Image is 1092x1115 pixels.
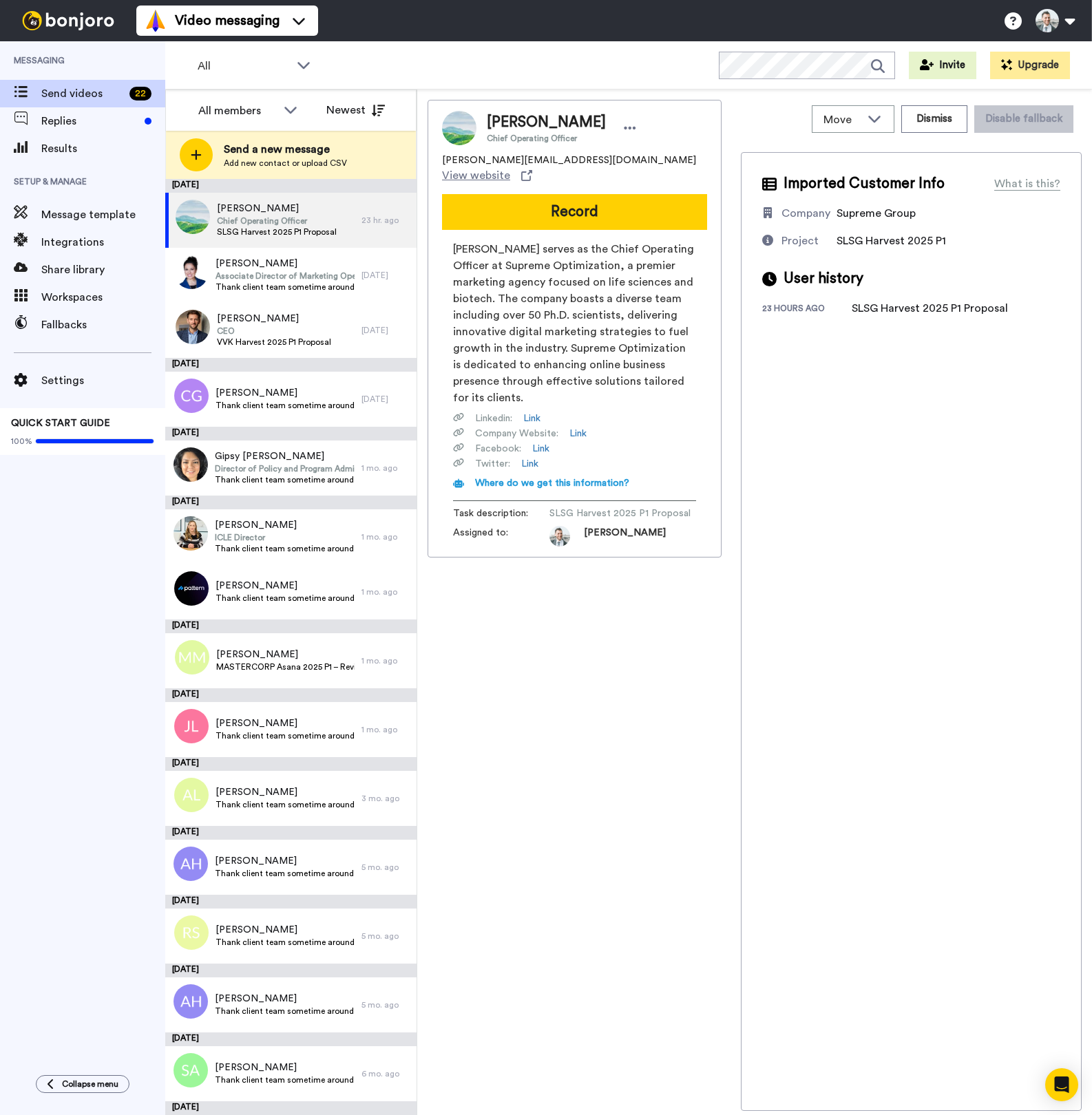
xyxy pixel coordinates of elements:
[532,442,549,456] a: Link
[487,133,606,144] span: Chief Operating Officer
[165,179,417,193] div: [DATE]
[216,648,355,661] span: [PERSON_NAME]
[453,241,696,406] span: [PERSON_NAME] serves as the Chief Operating Officer at Supreme Optimization, a premier marketing ...
[41,85,124,102] span: Send videos
[994,176,1060,192] div: What is this?
[224,158,347,169] span: Add new contact or upload CSV
[165,619,417,633] div: [DATE]
[215,992,355,1006] span: [PERSON_NAME]
[361,325,410,336] div: [DATE]
[974,105,1073,133] button: Disable fallback
[990,52,1070,79] button: Upgrade
[361,793,410,804] div: 3 mo. ago
[174,984,208,1019] img: ah.png
[361,531,410,542] div: 1 mo. ago
[216,593,355,604] span: Thank client team sometime around [DATE] for PATTERN Asana 2025 P1
[215,449,355,463] span: Gipsy [PERSON_NAME]
[174,255,209,289] img: 106e514d-59ee-4514-955c-011f890f0508.jpg
[837,235,946,246] span: SLSG Harvest 2025 P1
[475,412,512,425] span: Linkedin :
[901,105,967,133] button: Dismiss
[361,586,410,597] div: 1 mo. ago
[198,58,290,74] span: All
[215,1061,355,1074] span: [PERSON_NAME]
[442,194,707,230] button: Record
[11,436,32,447] span: 100%
[215,474,355,485] span: Thank client team sometime around [DATE] for PBNI - Asana Services [MEDICAL_DATA] 01 - 2025
[216,799,355,810] span: Thank client team sometime around [DATE] for UOK Asana 2025 P2
[442,167,532,184] a: View website
[781,233,819,249] div: Project
[215,463,355,474] span: Director of Policy and Program Administration
[837,208,916,219] span: Supreme Group
[175,11,280,30] span: Video messaging
[475,427,558,440] span: Company Website :
[216,579,355,593] span: [PERSON_NAME]
[453,526,549,546] span: Assigned to:
[174,379,209,413] img: cg.png
[41,372,165,389] span: Settings
[165,895,417,909] div: [DATE]
[165,964,417,977] div: [DATE]
[174,778,209,812] img: al.png
[217,215,337,226] span: Chief Operating Officer
[11,418,110,428] span: QUICK START GUIDE
[174,709,209,743] img: jl.png
[174,571,209,606] img: 66e7ddb1-7424-41c3-83af-2f30a1c963a6.jpg
[361,862,410,873] div: 5 mo. ago
[442,153,696,167] span: [PERSON_NAME][EMAIL_ADDRESS][DOMAIN_NAME]
[442,111,476,145] img: Image of Alisha David
[361,270,410,281] div: [DATE]
[17,11,120,30] img: bj-logo-header-white.svg
[129,87,151,100] div: 22
[216,270,355,282] span: Associate Director of Marketing Operations
[215,543,355,554] span: Thank client team sometime around [DATE] for [PERSON_NAME] 2025 P1
[216,730,355,741] span: Thank client team sometime around [DATE] for LSU Asana 2025 P1
[215,868,355,879] span: Thank client team sometime around [DATE] for AVAENERGY Asana 2025 P1
[584,526,666,546] span: [PERSON_NAME]
[145,10,167,32] img: vm-color.svg
[216,661,355,672] span: MASTERCORP Asana 2025 P1 – Revised Proposal
[823,111,861,128] span: Move
[41,206,165,223] span: Message template
[521,457,538,471] a: Link
[217,202,337,215] span: [PERSON_NAME]
[165,1101,417,1115] div: [DATE]
[165,496,417,509] div: [DATE]
[1045,1068,1078,1101] div: Open Intercom Messenger
[215,518,355,532] span: [PERSON_NAME]
[174,847,208,881] img: ah.png
[175,640,209,675] img: mm.png
[361,1068,410,1079] div: 6 mo. ago
[217,312,331,326] span: [PERSON_NAME]
[442,167,510,184] span: View website
[216,282,355,293] span: Thank client team sometime around [DATE] for LSU PageProof 2025 P2
[36,1075,129,1093] button: Collapse menu
[174,516,208,551] img: 67a5cd75-6446-4270-b608-52595fd7b972.jpg
[549,507,691,520] span: SLSG Harvest 2025 P1 Proposal
[762,303,852,317] div: 23 hours ago
[216,400,355,411] span: Thank client team sometime around [DATE] for LTHILL Asana 2025 P1
[176,310,210,344] img: c406bcc9-1318-49fd-84bc-82d4f52ab7c2.jpg
[165,427,417,440] div: [DATE]
[174,447,208,482] img: 03e3542f-29dc-42a7-a5d5-4a765a036ff8.jpg
[224,141,347,158] span: Send a new message
[215,1074,355,1085] span: Thank client team sometime around [DATE] for BCRENAL - Asana Services [MEDICAL_DATA] 01 - 2025
[165,1032,417,1046] div: [DATE]
[569,427,587,440] a: Link
[215,854,355,868] span: [PERSON_NAME]
[41,262,165,278] span: Share library
[475,478,629,488] span: Where do we get this information?
[475,457,510,471] span: Twitter :
[216,716,355,730] span: [PERSON_NAME]
[41,234,165,251] span: Integrations
[909,52,976,79] button: Invite
[784,173,945,194] span: Imported Customer Info
[165,688,417,702] div: [DATE]
[217,326,331,337] span: CEO
[174,1053,208,1087] img: sa.png
[165,757,417,771] div: [DATE]
[361,463,410,474] div: 1 mo. ago
[361,931,410,942] div: 5 mo. ago
[523,412,540,425] a: Link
